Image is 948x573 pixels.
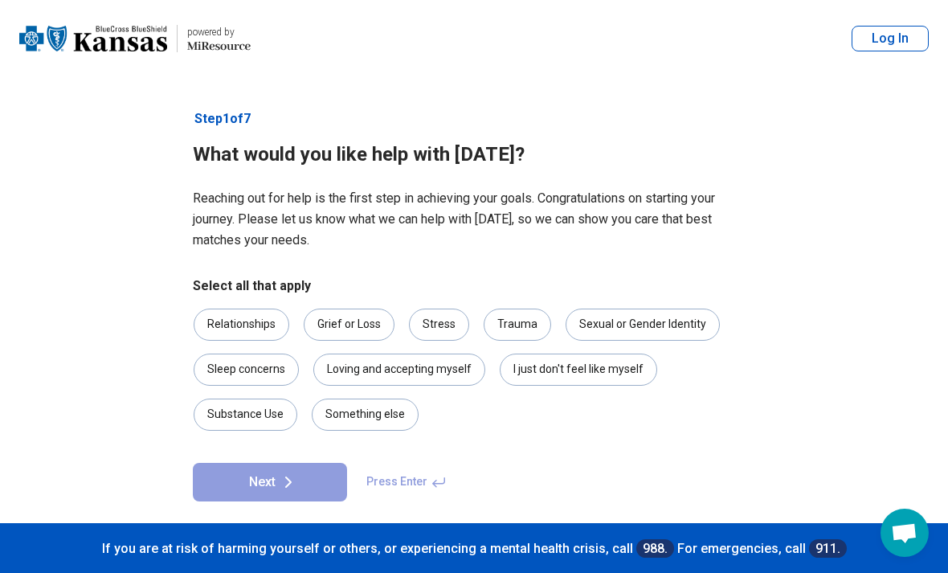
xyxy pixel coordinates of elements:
[881,509,929,557] a: Open chat
[312,399,419,431] div: Something else
[19,19,251,58] a: Blue Cross Blue Shield Kansaspowered by
[313,354,485,386] div: Loving and accepting myself
[193,188,755,251] p: Reaching out for help is the first step in achieving your goals. Congratulations on starting your...
[16,538,932,557] p: If you are at risk of harming yourself or others, or experiencing a mental health crisis, call Fo...
[852,26,929,51] button: Log In
[193,463,347,501] button: Next
[409,309,469,341] div: Stress
[809,538,847,557] a: 911.
[194,309,289,341] div: Relationships
[19,19,167,58] img: Blue Cross Blue Shield Kansas
[193,109,755,129] p: Step 1 of 7
[566,309,720,341] div: Sexual or Gender Identity
[194,354,299,386] div: Sleep concerns
[484,309,551,341] div: Trauma
[193,276,311,296] legend: Select all that apply
[187,25,251,39] div: powered by
[193,141,755,169] h1: What would you like help with [DATE]?
[357,463,456,501] span: Press Enter
[636,538,674,557] a: 988.
[194,399,297,431] div: Substance Use
[500,354,657,386] div: I just don't feel like myself
[304,309,394,341] div: Grief or Loss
